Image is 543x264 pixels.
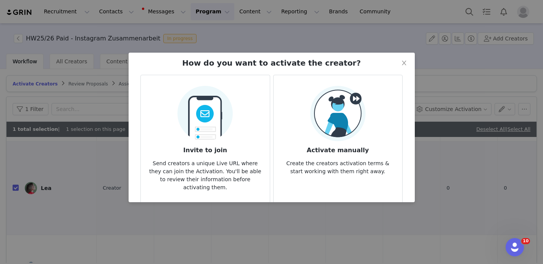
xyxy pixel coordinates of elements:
img: Send Email [177,81,233,141]
iframe: Intercom live chat [506,238,524,256]
span: 10 [521,238,530,244]
button: Close [393,53,415,74]
h2: How do you want to activate the creator? [182,57,361,69]
p: Send creators a unique Live URL where they can join the Activation. You'll be able to review thei... [147,155,263,192]
i: icon: close [401,60,407,66]
img: Manual [310,86,366,141]
p: Create the creators activation terms & start working with them right away. [280,155,396,175]
h3: Activate manually [280,141,396,155]
h3: Invite to join [147,141,263,155]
